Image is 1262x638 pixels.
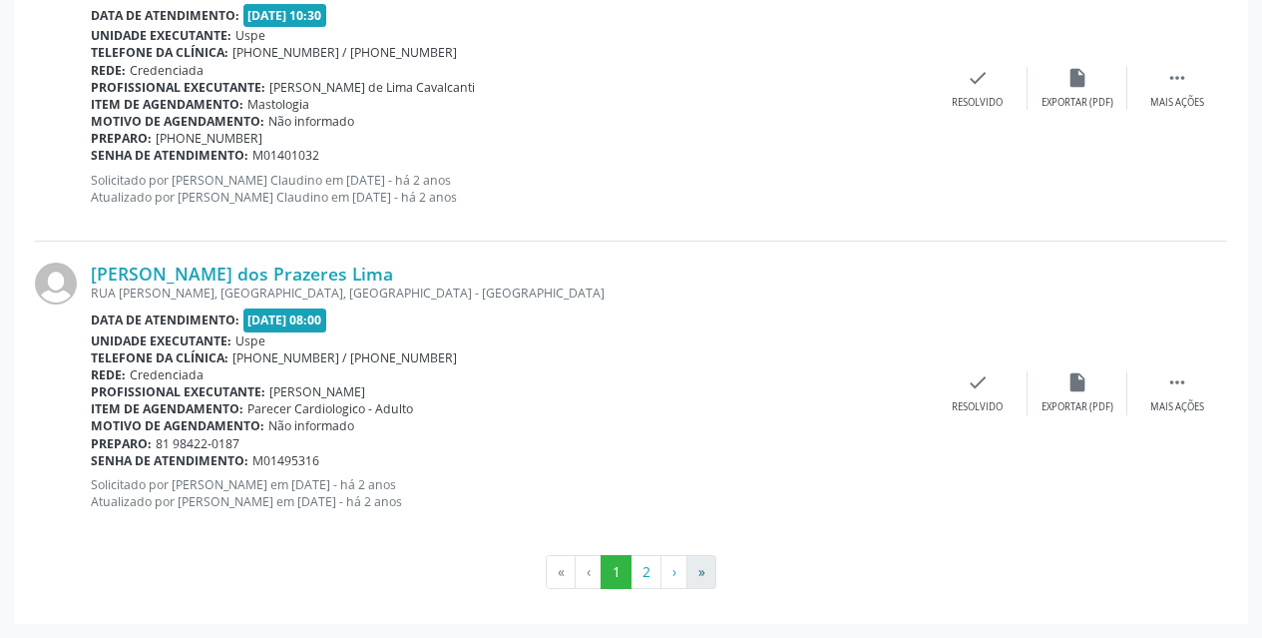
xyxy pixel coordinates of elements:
span: Uspe [235,332,265,349]
span: [PHONE_NUMBER] / [PHONE_NUMBER] [232,44,457,61]
span: Uspe [235,27,265,44]
span: [PHONE_NUMBER] [156,130,262,147]
div: Exportar (PDF) [1042,400,1113,414]
b: Telefone da clínica: [91,44,228,61]
b: Rede: [91,366,126,383]
b: Item de agendamento: [91,400,243,417]
b: Senha de atendimento: [91,147,248,164]
span: Não informado [268,113,354,130]
span: Mastologia [247,96,309,113]
i:  [1166,371,1188,393]
span: [PHONE_NUMBER] / [PHONE_NUMBER] [232,349,457,366]
b: Rede: [91,62,126,79]
button: Go to next page [660,555,687,589]
i: check [967,371,989,393]
span: M01401032 [252,147,319,164]
b: Unidade executante: [91,27,231,44]
p: Solicitado por [PERSON_NAME] Claudino em [DATE] - há 2 anos Atualizado por [PERSON_NAME] Claudino... [91,172,928,206]
b: Unidade executante: [91,332,231,349]
i:  [1166,67,1188,89]
p: Solicitado por [PERSON_NAME] em [DATE] - há 2 anos Atualizado por [PERSON_NAME] em [DATE] - há 2 ... [91,476,928,510]
div: Exportar (PDF) [1042,96,1113,110]
b: Profissional executante: [91,383,265,400]
a: [PERSON_NAME] dos Prazeres Lima [91,263,393,285]
b: Profissional executante: [91,79,265,96]
span: [PERSON_NAME] [269,383,365,400]
b: Data de atendimento: [91,312,239,328]
b: Motivo de agendamento: [91,113,264,130]
b: Data de atendimento: [91,7,239,24]
i: insert_drive_file [1066,371,1088,393]
button: Go to page 2 [631,555,661,589]
b: Preparo: [91,435,152,452]
span: [DATE] 08:00 [243,309,327,331]
img: img [35,263,77,305]
span: [DATE] 10:30 [243,4,327,27]
span: Credenciada [130,366,204,383]
div: Resolvido [952,400,1003,414]
div: Mais ações [1150,400,1204,414]
ul: Pagination [35,555,1227,589]
span: Não informado [268,417,354,434]
b: Preparo: [91,130,152,147]
div: Resolvido [952,96,1003,110]
button: Go to last page [686,555,716,589]
span: [PERSON_NAME] de Lima Cavalcanti [269,79,475,96]
i: insert_drive_file [1066,67,1088,89]
div: Mais ações [1150,96,1204,110]
b: Senha de atendimento: [91,452,248,469]
div: RUA [PERSON_NAME], [GEOGRAPHIC_DATA], [GEOGRAPHIC_DATA] - [GEOGRAPHIC_DATA] [91,285,928,302]
b: Motivo de agendamento: [91,417,264,434]
b: Item de agendamento: [91,96,243,113]
i: check [967,67,989,89]
b: Telefone da clínica: [91,349,228,366]
span: M01495316 [252,452,319,469]
span: Credenciada [130,62,204,79]
span: Parecer Cardiologico - Adulto [247,400,413,417]
span: 81 98422-0187 [156,435,239,452]
button: Go to page 1 [601,555,631,589]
